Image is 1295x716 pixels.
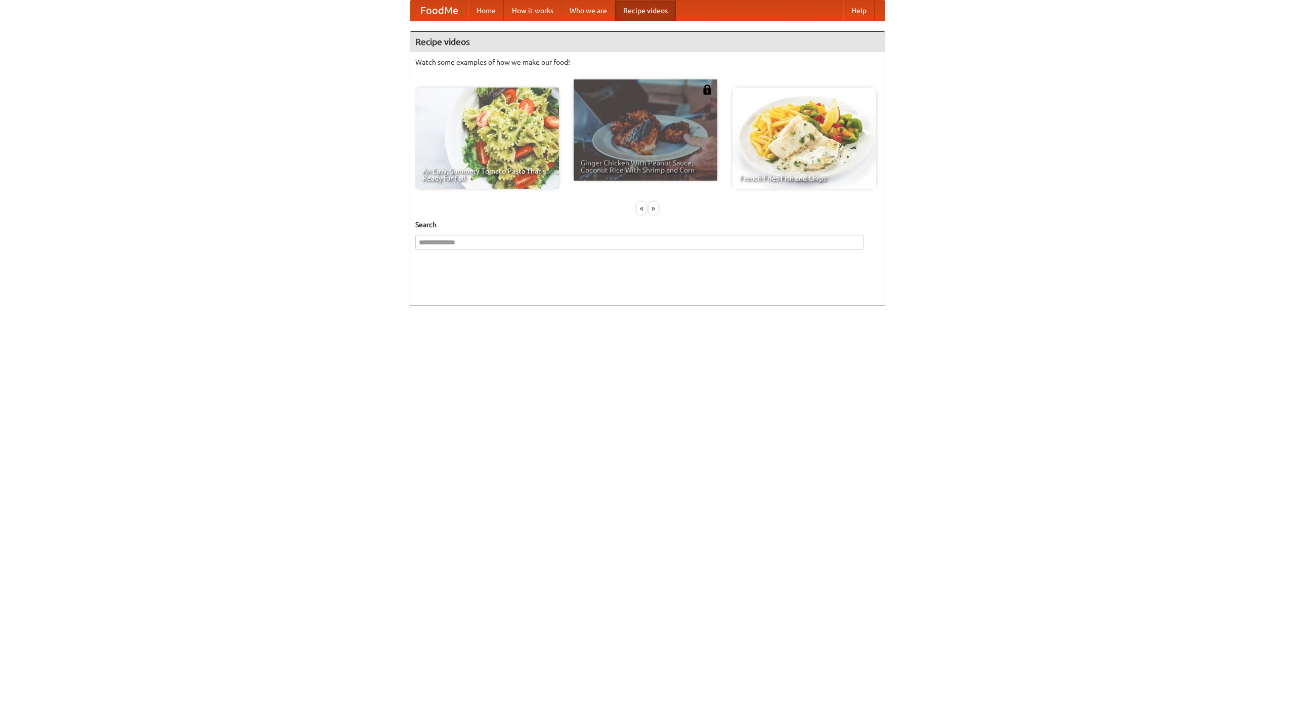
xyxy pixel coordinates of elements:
[410,32,885,52] h4: Recipe videos
[615,1,676,21] a: Recipe videos
[740,175,869,182] span: French Fries Fish and Chips
[732,88,876,189] a: French Fries Fish and Chips
[843,1,875,21] a: Help
[562,1,615,21] a: Who we are
[415,220,880,230] h5: Search
[415,57,880,67] p: Watch some examples of how we make our food!
[422,167,552,182] span: An Easy, Summery Tomato Pasta That's Ready for Fall
[649,202,658,215] div: »
[637,202,646,215] div: «
[468,1,504,21] a: Home
[410,1,468,21] a: FoodMe
[504,1,562,21] a: How it works
[415,88,559,189] a: An Easy, Summery Tomato Pasta That's Ready for Fall
[702,85,712,95] img: 483408.png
